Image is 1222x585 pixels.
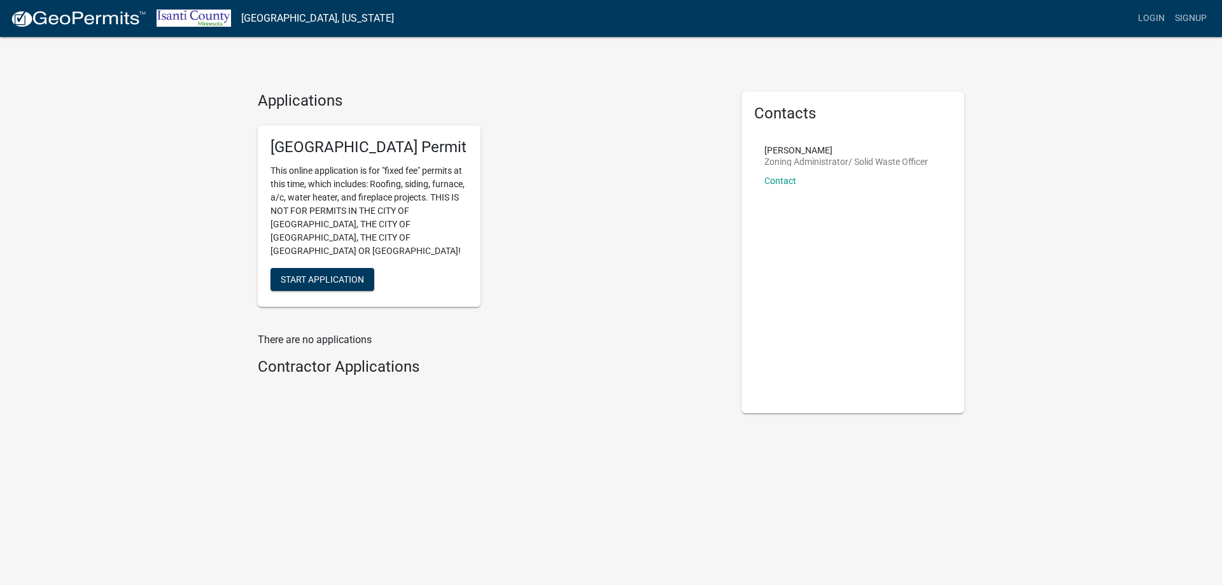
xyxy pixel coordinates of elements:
a: Signup [1170,6,1212,31]
h5: [GEOGRAPHIC_DATA] Permit [270,138,468,157]
p: This online application is for "fixed fee" permits at this time, which includes: Roofing, siding,... [270,164,468,258]
a: [GEOGRAPHIC_DATA], [US_STATE] [241,8,394,29]
p: [PERSON_NAME] [764,146,928,155]
h4: Contractor Applications [258,358,722,376]
p: Zoning Administrator/ Solid Waste Officer [764,157,928,166]
img: Isanti County, Minnesota [157,10,231,27]
h5: Contacts [754,104,952,123]
p: There are no applications [258,332,722,348]
h4: Applications [258,92,722,110]
wm-workflow-list-section: Contractor Applications [258,358,722,381]
button: Start Application [270,268,374,291]
a: Login [1133,6,1170,31]
span: Start Application [281,274,364,284]
wm-workflow-list-section: Applications [258,92,722,317]
a: Contact [764,176,796,186]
